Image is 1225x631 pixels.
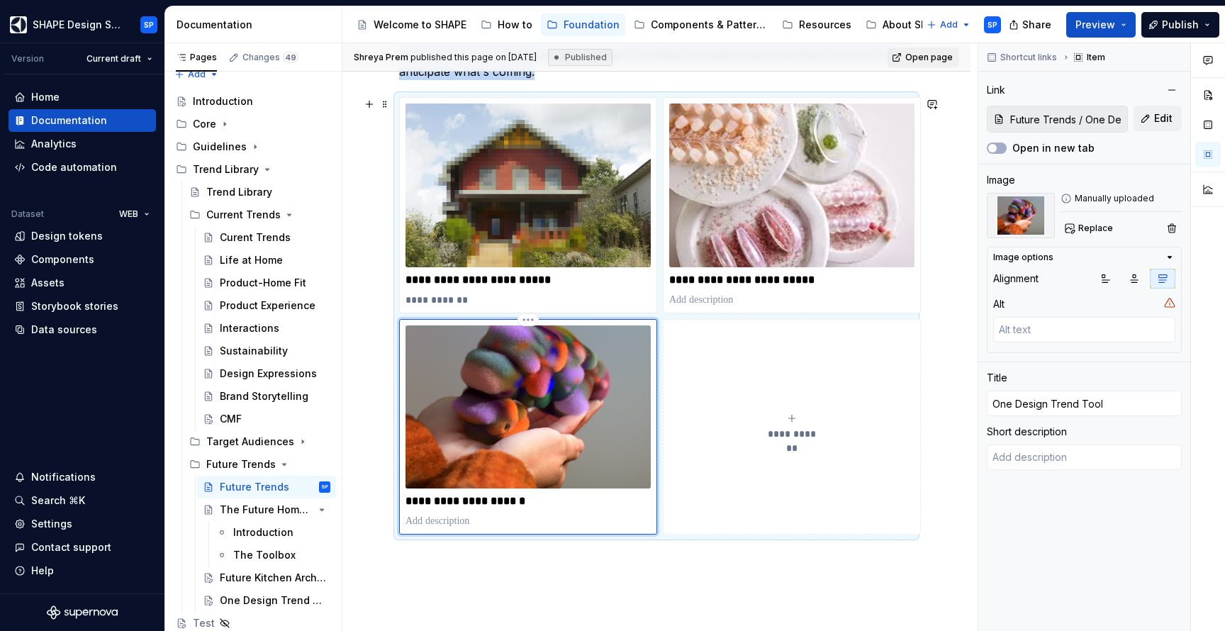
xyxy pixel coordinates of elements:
[220,298,315,313] div: Product Experience
[197,385,336,408] a: Brand Storytelling
[564,18,620,32] div: Foundation
[1134,106,1182,131] button: Edit
[220,503,313,517] div: The Future Home Scenarios
[987,173,1015,187] div: Image
[170,90,336,113] a: Introduction
[197,226,336,249] a: Curent Trends
[31,137,77,151] div: Analytics
[31,252,94,267] div: Components
[405,104,651,267] img: f5cb0d25-44a8-446a-aa26-150da8fa83d2.webp
[197,408,336,430] a: CMF
[987,193,1055,238] img: d7c2d606-cc00-4276-868d-deefb094853a.jpg
[211,521,336,544] a: Introduction
[9,513,156,535] a: Settings
[197,498,336,521] a: The Future Home Scenarios
[1000,52,1057,63] span: Shortcut links
[220,276,306,290] div: Product-Home Fit
[9,133,156,155] a: Analytics
[193,162,259,177] div: Trend Library
[987,425,1067,439] div: Short description
[197,317,336,340] a: Interactions
[283,52,298,63] span: 49
[11,53,44,65] div: Version
[31,276,65,290] div: Assets
[1078,223,1113,234] span: Replace
[144,19,154,30] div: SP
[987,371,1007,385] div: Title
[197,294,336,317] a: Product Experience
[220,480,289,494] div: Future Trends
[776,13,857,36] a: Resources
[193,140,247,154] div: Guidelines
[80,49,159,69] button: Current draft
[1075,18,1115,32] span: Preview
[31,229,103,243] div: Design tokens
[3,9,162,40] button: SHAPE Design SystemSP
[922,15,975,35] button: Add
[354,52,408,62] span: Shreya Prem
[206,457,276,471] div: Future Trends
[220,253,283,267] div: Life at Home
[541,13,625,36] a: Foundation
[206,435,294,449] div: Target Audiences
[9,536,156,559] button: Contact support
[31,564,54,578] div: Help
[1066,12,1136,38] button: Preview
[170,158,336,181] div: Trend Library
[9,559,156,582] button: Help
[1061,193,1182,204] div: Manually uploaded
[220,389,308,403] div: Brand Storytelling
[993,252,1053,263] div: Image options
[9,272,156,294] a: Assets
[548,49,612,66] div: Published
[669,104,914,267] img: da799297-1900-4ab0-ac8f-204e13fa5a78.jpeg
[170,113,336,135] div: Core
[351,11,919,39] div: Page tree
[983,48,1063,67] button: Shortcut links
[220,412,242,426] div: CMF
[374,18,466,32] div: Welcome to SHAPE
[405,325,651,489] img: d7c2d606-cc00-4276-868d-deefb094853a.jpg
[47,605,118,620] svg: Supernova Logo
[197,249,336,272] a: Life at Home
[206,208,281,222] div: Current Trends
[170,135,336,158] div: Guidelines
[9,248,156,271] a: Components
[184,203,336,226] div: Current Trends
[242,52,298,63] div: Changes
[170,65,223,84] button: Add
[31,517,72,531] div: Settings
[1002,12,1061,38] button: Share
[31,160,117,174] div: Code automation
[321,480,328,494] div: SP
[651,18,768,32] div: Components & Patterns
[1061,218,1119,238] button: Replace
[197,476,336,498] a: Future TrendsSP
[628,13,773,36] a: Components & Patterns
[113,204,156,224] button: WEB
[197,566,336,589] a: Future Kitchen Archetypes
[993,297,1005,311] div: Alt
[31,470,96,484] div: Notifications
[9,295,156,318] a: Storybook stories
[498,18,532,32] div: How to
[888,48,959,67] a: Open page
[988,19,997,30] div: SP
[31,90,60,104] div: Home
[177,18,336,32] div: Documentation
[197,272,336,294] a: Product-Home Fit
[206,185,272,199] div: Trend Library
[1154,111,1173,125] span: Edit
[220,344,288,358] div: Sustainability
[119,208,138,220] span: WEB
[197,589,336,612] a: One Design Trend Tool
[9,466,156,488] button: Notifications
[197,340,336,362] a: Sustainability
[31,113,107,128] div: Documentation
[1012,141,1095,155] label: Open in new tab
[993,252,1175,263] button: Image options
[11,208,44,220] div: Dataset
[233,525,293,540] div: Introduction
[987,83,1005,97] div: Link
[31,493,85,508] div: Search ⌘K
